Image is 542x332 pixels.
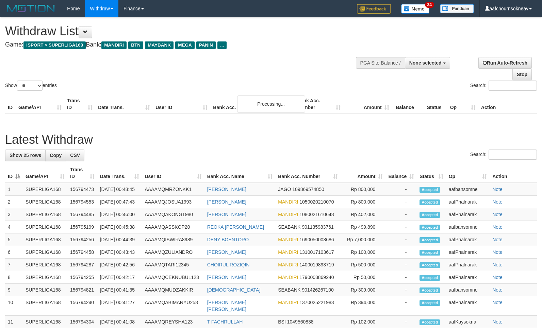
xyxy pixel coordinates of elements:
[446,246,490,259] td: aafPhalnarak
[341,163,385,183] th: Amount: activate to sort column ascending
[512,69,532,80] a: Stop
[343,94,392,114] th: Amount
[417,163,446,183] th: Status: activate to sort column ascending
[278,187,291,192] span: JAGO
[5,133,537,146] h1: Latest Withdraw
[5,41,355,48] h4: Game: Bank:
[446,271,490,284] td: aafPhalnarak
[142,208,204,221] td: AAAAMQAKONG1980
[142,183,204,196] td: AAAAMQMRZONKK1
[385,233,417,246] td: -
[275,163,341,183] th: Bank Acc. Number: activate to sort column ascending
[385,221,417,233] td: -
[489,150,537,160] input: Search:
[5,259,23,271] td: 7
[446,233,490,246] td: aafPhalnarak
[299,275,334,280] span: Copy 1790003869240 to clipboard
[385,259,417,271] td: -
[97,221,142,233] td: [DATE] 00:45:38
[492,237,503,242] a: Note
[23,259,67,271] td: SUPERLIGA168
[492,275,503,280] a: Note
[392,94,424,114] th: Balance
[278,319,286,325] span: BSI
[420,287,440,293] span: Accepted
[278,212,298,217] span: MANDIRI
[492,319,503,325] a: Note
[207,187,246,192] a: [PERSON_NAME]
[424,94,447,114] th: Status
[95,94,153,114] th: Date Trans.
[207,237,249,242] a: DENY BOENTORO
[401,4,430,14] img: Button%20Memo.svg
[356,57,405,69] div: PGA Site Balance /
[278,249,298,255] span: MANDIRI
[420,225,440,230] span: Accepted
[5,24,355,38] h1: Withdraw List
[299,300,334,305] span: Copy 1370025221983 to clipboard
[385,296,417,316] td: -
[492,199,503,205] a: Note
[385,284,417,296] td: -
[142,284,204,296] td: AAAAMQMUDZAKKIR
[287,319,314,325] span: Copy 1049560838 to clipboard
[278,224,300,230] span: SEABANK
[175,41,195,49] span: MEGA
[142,196,204,208] td: AAAAMQJOSUA1993
[97,196,142,208] td: [DATE] 00:47:43
[385,271,417,284] td: -
[10,153,41,158] span: Show 25 rows
[299,237,334,242] span: Copy 1690050008686 to clipboard
[5,94,16,114] th: ID
[196,41,216,49] span: PANIN
[97,183,142,196] td: [DATE] 00:48:45
[492,262,503,267] a: Note
[128,41,143,49] span: BTN
[420,237,440,243] span: Accepted
[420,275,440,281] span: Accepted
[16,94,64,114] th: Game/API
[23,41,86,49] span: ISPORT > SUPERLIGA168
[278,300,298,305] span: MANDIRI
[5,284,23,296] td: 9
[142,233,204,246] td: AAAAMQISWIRA8989
[23,271,67,284] td: SUPERLIGA168
[446,208,490,221] td: aafPhalnarak
[207,249,246,255] a: [PERSON_NAME]
[446,221,490,233] td: aafbansomne
[97,163,142,183] th: Date Trans.: activate to sort column ascending
[97,233,142,246] td: [DATE] 00:44:39
[142,163,204,183] th: User ID: activate to sort column ascending
[5,246,23,259] td: 6
[385,163,417,183] th: Balance: activate to sort column ascending
[490,163,537,183] th: Action
[278,287,300,293] span: SEABANK
[23,316,67,328] td: SUPERLIGA168
[23,163,67,183] th: Game/API: activate to sort column ascending
[446,259,490,271] td: aafPhalnarak
[446,316,490,328] td: aafKaysokna
[67,196,97,208] td: 156794553
[278,262,298,267] span: MANDIRI
[5,208,23,221] td: 3
[97,284,142,296] td: [DATE] 00:41:35
[70,153,80,158] span: CSV
[447,94,478,114] th: Op
[425,2,434,8] span: 34
[145,41,174,49] span: MAYBANK
[420,262,440,268] span: Accepted
[420,212,440,218] span: Accepted
[67,259,97,271] td: 156794287
[341,316,385,328] td: Rp 102,000
[341,233,385,246] td: Rp 7,000,000
[5,316,23,328] td: 11
[302,224,333,230] span: Copy 901135983761 to clipboard
[341,221,385,233] td: Rp 499,890
[299,199,334,205] span: Copy 1050020210070 to clipboard
[409,60,442,66] span: None selected
[341,259,385,271] td: Rp 500,000
[299,249,334,255] span: Copy 1310017103617 to clipboard
[278,275,298,280] span: MANDIRI
[204,163,276,183] th: Bank Acc. Name: activate to sort column ascending
[23,183,67,196] td: SUPERLIGA168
